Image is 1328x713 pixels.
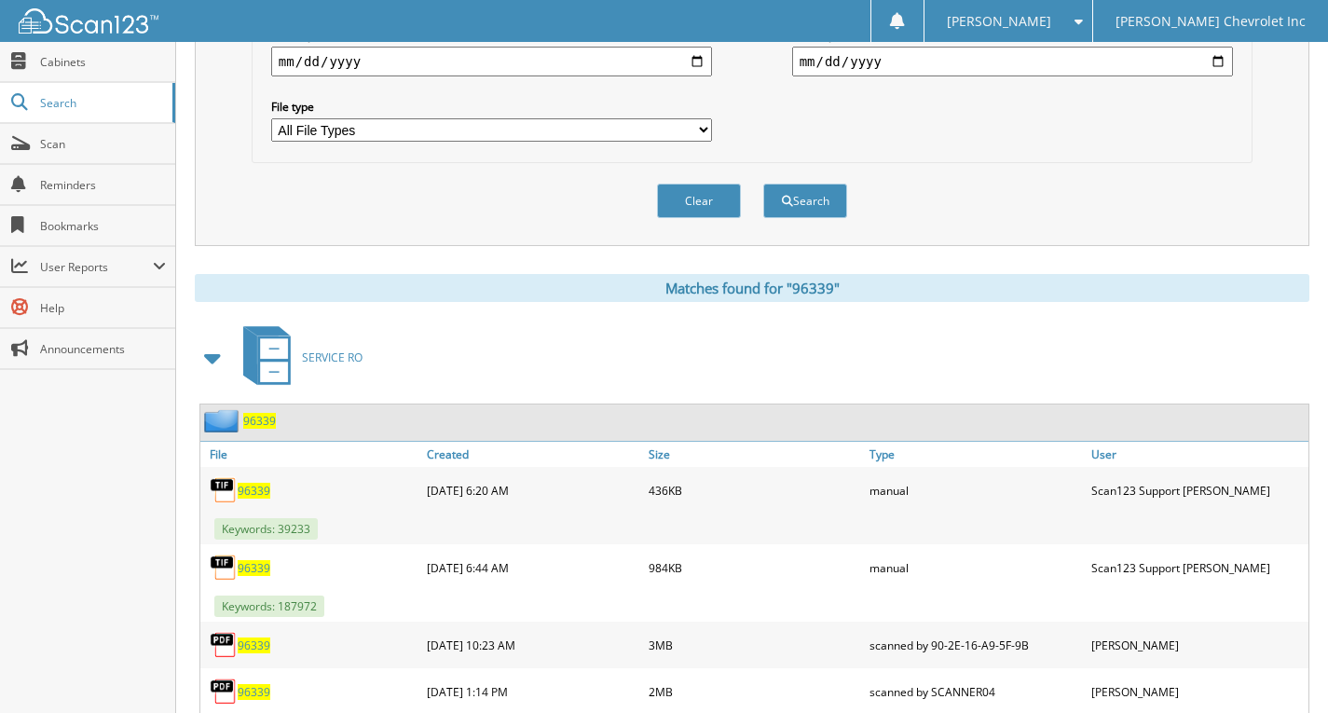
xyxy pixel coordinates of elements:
[214,518,318,540] span: Keywords: 39233
[422,626,644,664] div: [DATE] 10:23 AM
[865,673,1087,710] div: scanned by SCANNER04
[1087,626,1308,664] div: [PERSON_NAME]
[422,549,644,586] div: [DATE] 6:44 AM
[865,472,1087,509] div: manual
[271,47,713,76] input: start
[238,684,270,700] a: 96339
[1116,16,1306,27] span: [PERSON_NAME] Chevrolet Inc
[19,8,158,34] img: scan123-logo-white.svg
[644,442,866,467] a: Size
[271,99,713,115] label: File type
[644,626,866,664] div: 3MB
[865,442,1087,467] a: Type
[238,483,270,499] a: 96339
[210,678,238,706] img: PDF.png
[40,300,166,316] span: Help
[204,409,243,432] img: folder2.png
[232,321,363,394] a: SERVICE RO
[792,47,1234,76] input: end
[422,472,644,509] div: [DATE] 6:20 AM
[40,136,166,152] span: Scan
[1087,472,1308,509] div: Scan123 Support [PERSON_NAME]
[763,184,847,218] button: Search
[1087,549,1308,586] div: Scan123 Support [PERSON_NAME]
[214,596,324,617] span: Keywords: 187972
[422,442,644,467] a: Created
[243,413,276,429] a: 96339
[865,549,1087,586] div: manual
[40,177,166,193] span: Reminders
[40,341,166,357] span: Announcements
[422,673,644,710] div: [DATE] 1:14 PM
[644,673,866,710] div: 2MB
[210,631,238,659] img: PDF.png
[657,184,741,218] button: Clear
[1087,442,1308,467] a: User
[644,549,866,586] div: 984KB
[210,554,238,582] img: TIF.png
[40,54,166,70] span: Cabinets
[865,626,1087,664] div: scanned by 90-2E-16-A9-5F-9B
[40,95,163,111] span: Search
[644,472,866,509] div: 436KB
[238,638,270,653] a: 96339
[238,560,270,576] a: 96339
[1235,624,1328,713] iframe: Chat Widget
[40,218,166,234] span: Bookmarks
[210,476,238,504] img: TIF.png
[1087,673,1308,710] div: [PERSON_NAME]
[40,259,153,275] span: User Reports
[302,350,363,365] span: SERVICE RO
[200,442,422,467] a: File
[195,274,1309,302] div: Matches found for "96339"
[947,16,1051,27] span: [PERSON_NAME]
